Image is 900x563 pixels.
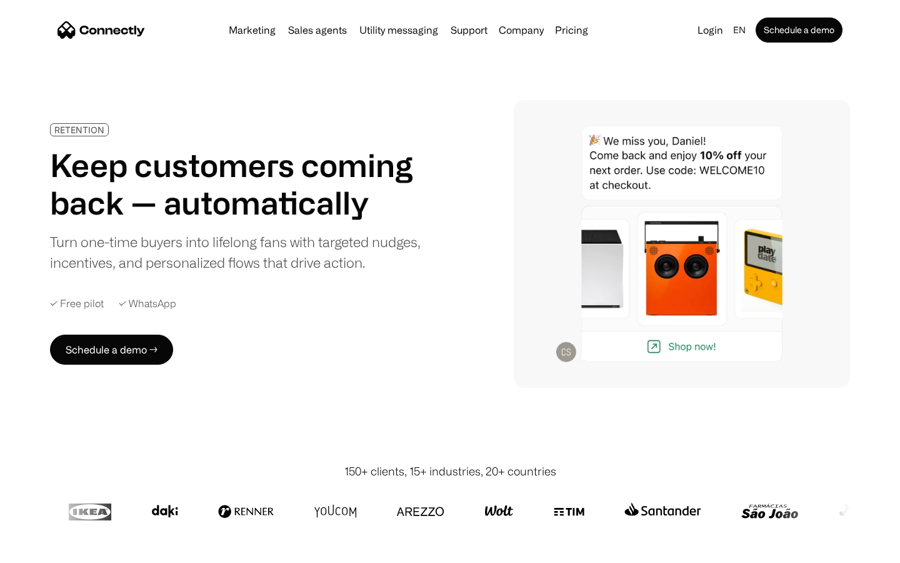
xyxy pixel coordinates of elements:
[446,25,492,35] a: Support
[756,18,842,43] a: Schedule a demo
[54,125,104,134] div: RETENTION
[57,21,145,39] a: home
[344,463,556,480] div: 150+ clients, 15+ industries, 20+ countries
[728,21,753,39] div: en
[50,146,430,221] h1: Keep customers coming back — automatically
[733,21,746,39] div: en
[25,541,75,559] ul: Language list
[119,298,176,310] div: ✓ WhatsApp
[50,335,173,365] a: Schedule a demo →
[283,25,352,35] a: Sales agents
[499,21,544,39] div: Company
[50,231,430,273] div: Turn one-time buyers into lifelong fans with targeted nudges, incentives, and personalized flows ...
[550,25,593,35] a: Pricing
[224,25,281,35] a: Marketing
[12,540,75,559] aside: Language selected: English
[495,21,547,39] div: Company
[354,25,443,35] a: Utility messaging
[692,21,728,39] a: Login
[50,298,104,310] div: ✓ Free pilot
